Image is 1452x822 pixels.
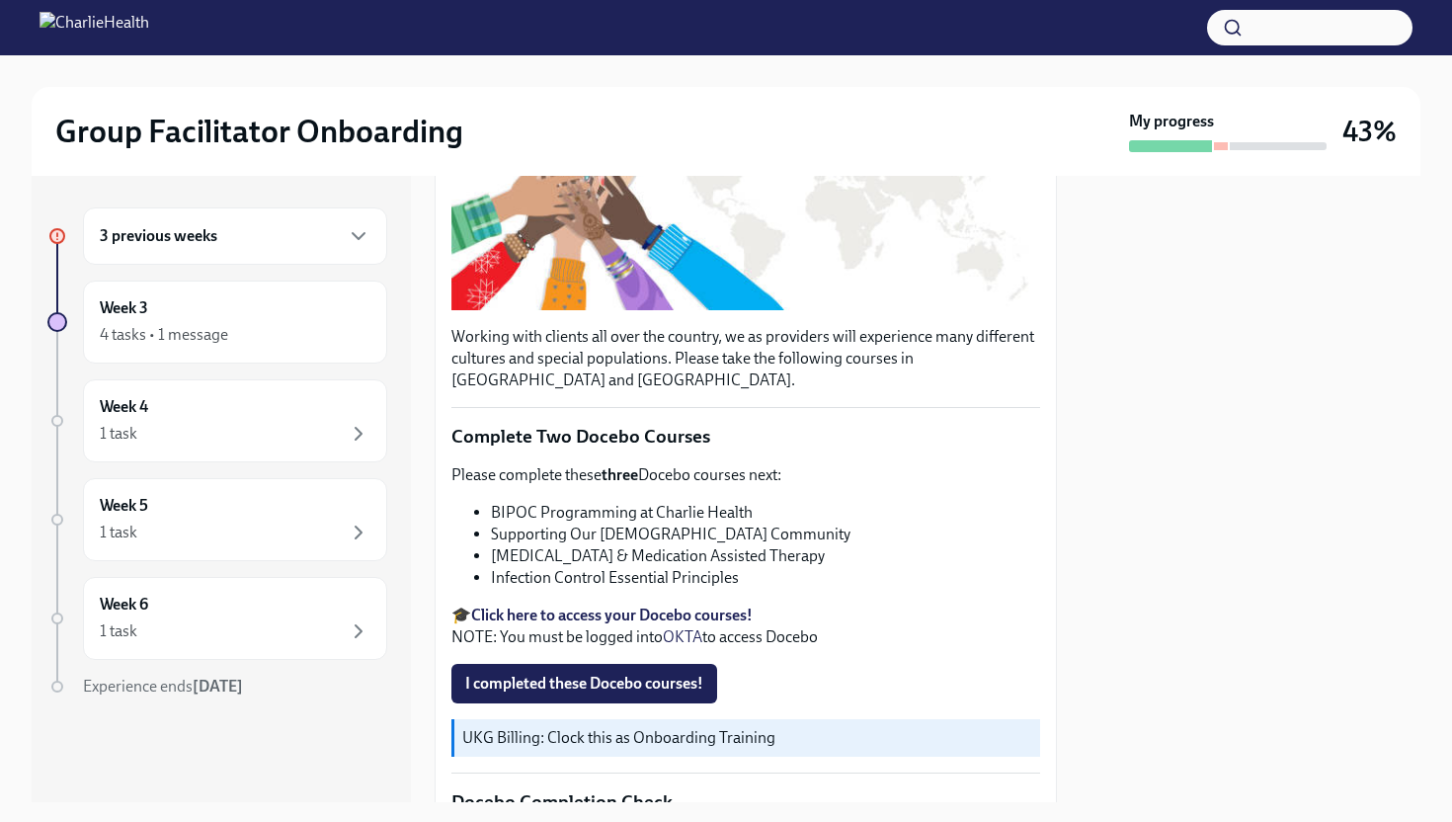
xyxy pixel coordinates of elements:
div: 1 task [100,620,137,642]
h6: 3 previous weeks [100,225,217,247]
div: 1 task [100,522,137,543]
h3: 43% [1342,114,1397,149]
strong: My progress [1129,111,1214,132]
button: Zoom image [451,68,1040,309]
li: Supporting Our [DEMOGRAPHIC_DATA] Community [491,524,1040,545]
div: 3 previous weeks [83,207,387,265]
p: 🎓 NOTE: You must be logged into to access Docebo [451,605,1040,648]
strong: [DATE] [193,677,243,696]
a: Week 61 task [47,577,387,660]
strong: three [602,465,638,484]
p: Please complete these Docebo courses next: [451,464,1040,486]
a: OKTA [663,627,702,646]
p: Docebo Completion Check [451,789,1040,815]
a: Click here to access your Docebo courses! [471,606,753,624]
li: [MEDICAL_DATA] & Medication Assisted Therapy [491,545,1040,567]
h6: Week 6 [100,594,148,616]
h6: Week 4 [100,396,148,418]
a: Week 34 tasks • 1 message [47,281,387,364]
a: Week 51 task [47,478,387,561]
div: 4 tasks • 1 message [100,324,228,346]
h2: Group Facilitator Onboarding [55,112,463,151]
div: 1 task [100,423,137,445]
a: Week 41 task [47,379,387,462]
li: Infection Control Essential Principles [491,567,1040,589]
p: Complete Two Docebo Courses [451,424,1040,450]
button: I completed these Docebo courses! [451,664,717,703]
p: UKG Billing: Clock this as Onboarding Training [462,727,1032,749]
span: Experience ends [83,677,243,696]
img: CharlieHealth [40,12,149,43]
li: BIPOC Programming at Charlie Health [491,502,1040,524]
h6: Week 5 [100,495,148,517]
span: I completed these Docebo courses! [465,674,703,694]
h6: Week 3 [100,297,148,319]
p: Working with clients all over the country, we as providers will experience many different culture... [451,326,1040,391]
